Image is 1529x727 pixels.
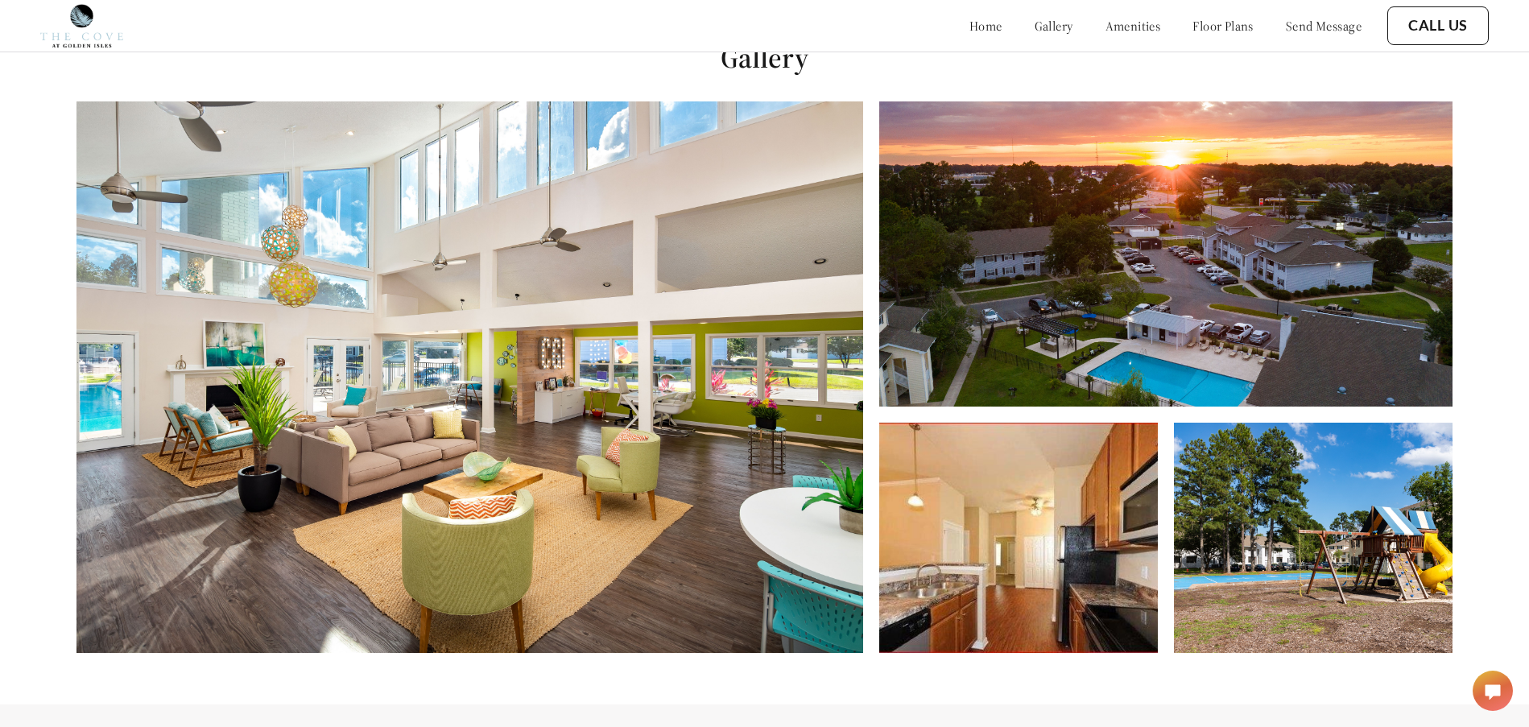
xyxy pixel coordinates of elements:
[879,101,1453,407] img: Building Exterior at Sunset
[76,101,863,653] img: clubhouse
[1174,423,1453,653] img: Kids Playground and Recreation Area
[1408,17,1468,35] a: Call Us
[969,18,1002,34] a: home
[1387,6,1489,45] button: Call Us
[1105,18,1161,34] a: amenities
[1192,18,1254,34] a: floor plans
[1035,18,1073,34] a: gallery
[40,4,123,48] img: cove_at_golden_isles_logo.png
[1286,18,1362,34] a: send message
[879,423,1158,653] img: Kitchen with High Ceilings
